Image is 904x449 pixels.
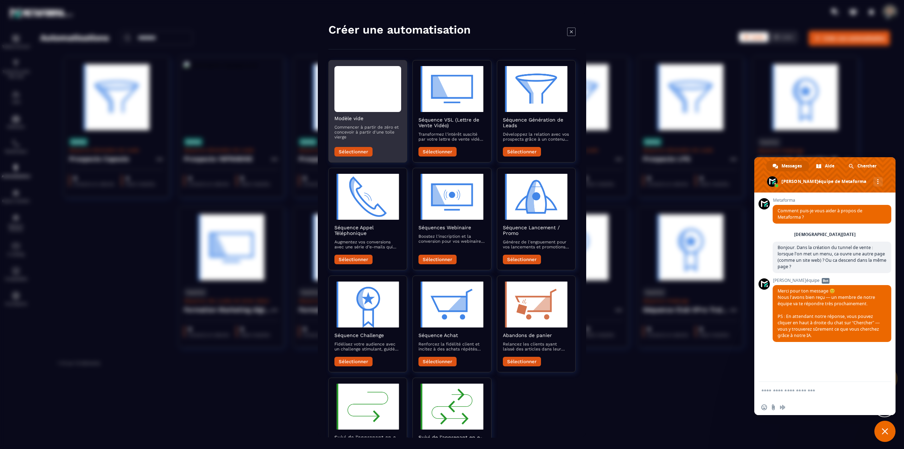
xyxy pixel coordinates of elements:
span: Aide [825,161,834,171]
p: Boostez l'inscription et la conversion pour vos webinaires avec des e-mails qui informent, rappel... [418,234,485,244]
div: Messages [766,161,809,171]
h2: Séquence Challenge [334,332,401,338]
span: Bonjour. Dans la création du tunnel de vente : lorsque l'on met un menu, ca ouvre une autre page ... [778,244,886,270]
h2: Suivi de l'apprenant en e-learning asynchrone - Suivi en cours de formation [418,435,485,446]
p: Fidélisez votre audience avec un challenge stimulant, guidé par des e-mails encourageants et éduc... [334,342,401,351]
h2: Séquence Achat [418,332,485,338]
img: automation-objective-icon [503,66,570,112]
div: Aide [810,161,841,171]
span: Metaforma [773,198,891,203]
div: Fermer le chat [874,421,896,442]
button: Sélectionner [503,147,541,156]
p: Transformez l'intérêt suscité par votre lettre de vente vidéo en actions concrètes avec des e-mai... [418,132,485,142]
span: Insérer un emoji [761,404,767,410]
button: Sélectionner [418,255,457,264]
h2: Séquence Génération de Leads [503,117,570,128]
button: Sélectionner [334,147,373,156]
p: Développez la relation avec vos prospects grâce à un contenu attractif qui les accompagne vers la... [503,132,570,142]
h2: Séquence Appel Téléphonique [334,225,401,236]
img: automation-objective-icon [418,384,485,430]
h2: Suivi de l'apprenant en e-learning asynchrone - Suivi du démarrage [334,435,401,446]
h2: Séquence VSL (Lettre de Vente Vidéo) [418,117,485,128]
span: Chercher [857,161,876,171]
p: Renforcez la fidélité client et incitez à des achats répétés avec des e-mails post-achat qui valo... [418,342,485,351]
div: Chercher [842,161,884,171]
p: Relancez les clients ayant laissé des articles dans leur panier avec une séquence d'emails rappel... [503,342,570,351]
textarea: Entrez votre message... [761,388,873,394]
p: Générez de l'engouement pour vos lancements et promotions avec une séquence d’e-mails captivante ... [503,240,570,249]
img: automation-objective-icon [334,282,401,327]
span: Bot [822,278,829,284]
h2: Séquences Webinaire [418,225,485,230]
button: Sélectionner [503,357,541,366]
span: Comment puis-je vous aider à propos de Metaforma ? [778,208,862,220]
img: automation-objective-icon [503,174,570,220]
span: Envoyer un fichier [771,404,776,410]
h2: Séquence Lancement / Promo [503,225,570,236]
img: automation-objective-icon [503,282,570,327]
p: Augmentez vos conversions avec une série d’e-mails qui préparent et suivent vos appels commerciaux [334,240,401,249]
button: Sélectionner [334,255,373,264]
button: Sélectionner [418,147,457,156]
h2: Modèle vide [334,116,401,121]
img: automation-objective-icon [418,174,485,220]
span: Merci pour ton message 😊 Nous l’avons bien reçu — un membre de notre équipe va te répondre très p... [778,288,880,338]
button: Sélectionner [503,255,541,264]
button: Sélectionner [418,357,457,366]
p: Commencer à partir de zéro et concevoir à partir d'une toile vierge [334,125,401,140]
div: [DEMOGRAPHIC_DATA][DATE] [794,232,856,237]
h2: Abandons de panier [503,332,570,338]
img: automation-objective-icon [334,174,401,220]
img: automation-objective-icon [418,282,485,327]
span: [PERSON_NAME]équipe [773,278,891,283]
h4: Créer une automatisation [328,23,471,37]
span: Message audio [780,404,785,410]
div: Autres canaux [873,177,883,187]
span: Messages [781,161,802,171]
img: automation-objective-icon [418,66,485,112]
button: Sélectionner [334,357,373,366]
img: automation-objective-icon [334,384,401,430]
